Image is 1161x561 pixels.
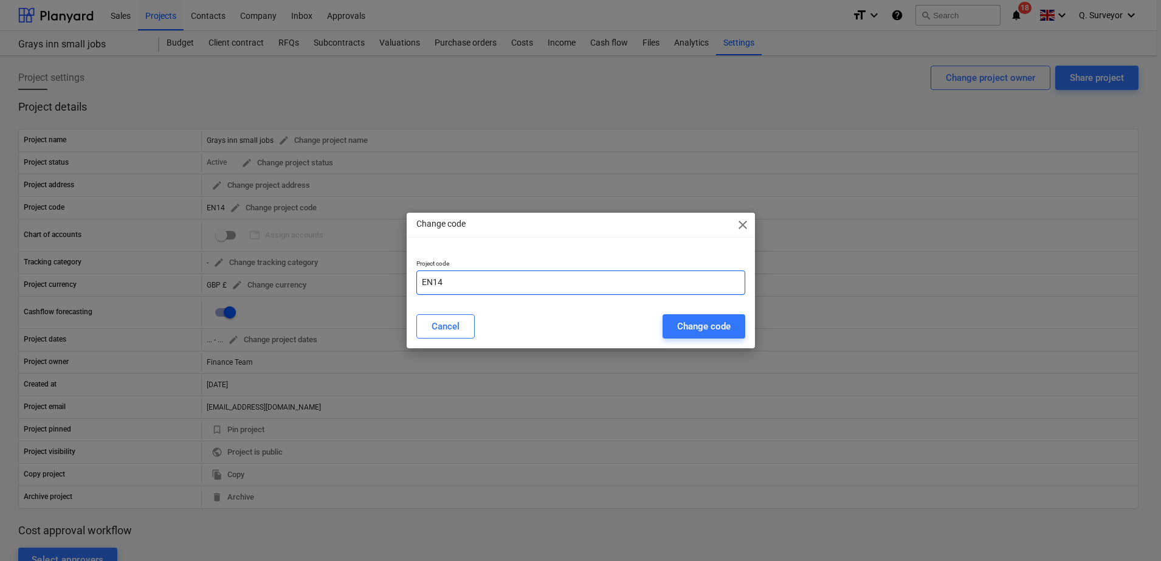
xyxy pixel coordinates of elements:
[677,318,731,334] div: Change code
[663,314,745,339] button: Change code
[432,318,460,334] div: Cancel
[416,218,466,230] p: Change code
[736,218,750,232] span: close
[416,314,475,339] button: Cancel
[416,260,745,270] p: Project code
[416,270,745,295] input: Project code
